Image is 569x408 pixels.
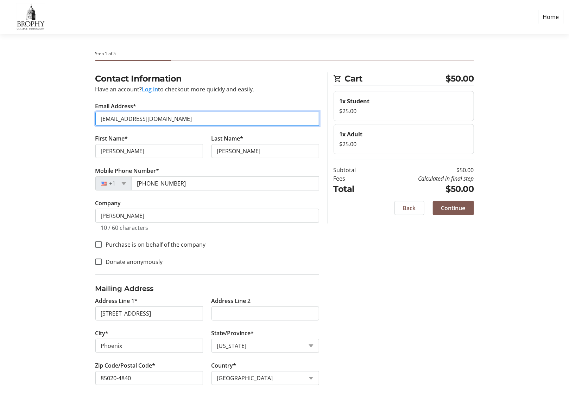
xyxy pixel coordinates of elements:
[394,201,424,215] button: Back
[6,3,56,31] img: Brophy College Preparatory 's Logo
[334,166,374,174] td: Subtotal
[95,361,156,370] label: Zip Code/Postal Code*
[374,166,474,174] td: $50.00
[334,183,374,195] td: Total
[95,51,474,57] div: Step 1 of 5
[433,201,474,215] button: Continue
[102,240,206,249] label: Purchase is on behalf of the company
[340,130,363,138] strong: 1x Adult
[95,329,109,337] label: City*
[95,72,319,85] h2: Contact Information
[95,167,159,175] label: Mobile Phone Number*
[441,204,466,212] span: Continue
[102,258,163,266] label: Donate anonymously
[403,204,416,212] span: Back
[132,176,319,190] input: (201) 555-0123
[95,297,138,305] label: Address Line 1*
[211,329,254,337] label: State/Province*
[345,72,446,85] span: Cart
[211,134,244,143] label: Last Name*
[95,306,203,320] input: Address
[340,140,468,148] div: $25.00
[142,85,158,93] button: Log in
[340,107,468,115] div: $25.00
[211,361,236,370] label: Country*
[95,134,128,143] label: First Name*
[334,174,374,183] td: Fees
[374,174,474,183] td: Calculated in final step
[95,199,121,207] label: Company
[95,283,319,294] h3: Mailing Address
[211,297,251,305] label: Address Line 2
[95,85,319,93] div: Have an account? to checkout more quickly and easily.
[538,10,563,24] a: Home
[101,224,148,232] tr-character-limit: 10 / 60 characters
[95,102,137,110] label: Email Address*
[340,97,370,105] strong: 1x Student
[95,339,203,353] input: City
[95,371,203,385] input: Zip or Postal Code
[374,183,474,195] td: $50.00
[446,72,474,85] span: $50.00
